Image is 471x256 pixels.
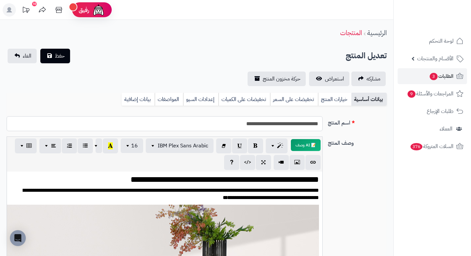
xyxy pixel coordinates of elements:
[411,143,422,150] span: 376
[122,93,155,106] a: بيانات إضافية
[40,49,70,63] button: حفظ
[367,28,387,38] a: الرئيسية
[158,142,208,150] span: IBM Plex Sans Arabic
[131,142,138,150] span: 16
[398,121,467,137] a: العملاء
[23,52,31,60] span: الغاء
[407,89,453,98] span: المراجعات والأسئلة
[55,52,65,60] span: حفظ
[32,2,37,6] div: 10
[440,124,452,133] span: العملاء
[218,93,270,106] a: تخفيضات على الكميات
[340,28,362,38] a: المنتجات
[398,103,467,119] a: طلبات الإرجاع
[121,138,143,153] button: 16
[429,72,453,81] span: الطلبات
[398,86,467,102] a: المراجعات والأسئلة9
[367,75,380,83] span: مشاركه
[248,72,306,86] a: حركة مخزون المنتج
[398,68,467,84] a: الطلبات3
[92,3,105,17] img: ai-face.png
[146,138,214,153] button: IBM Plex Sans Arabic
[351,72,386,86] a: مشاركه
[325,116,389,127] label: اسم المنتج
[309,72,349,86] a: استعراض
[291,139,321,151] button: 📝 AI وصف
[346,49,387,63] h2: تعديل المنتج
[318,93,351,106] a: خيارات المنتج
[79,6,89,14] span: رفيق
[18,3,34,18] a: تحديثات المنصة
[417,54,453,63] span: الأقسام والمنتجات
[408,90,415,98] span: 9
[398,138,467,154] a: السلات المتروكة376
[427,107,453,116] span: طلبات الإرجاع
[270,93,318,106] a: تخفيضات على السعر
[183,93,218,106] a: إعدادات السيو
[351,93,387,106] a: بيانات أساسية
[155,93,183,106] a: المواصفات
[325,136,389,147] label: وصف المنتج
[10,230,26,246] div: Open Intercom Messenger
[398,33,467,49] a: لوحة التحكم
[429,36,453,46] span: لوحة التحكم
[410,142,453,151] span: السلات المتروكة
[263,75,300,83] span: حركة مخزون المنتج
[430,73,438,80] span: 3
[8,49,37,63] a: الغاء
[325,75,344,83] span: استعراض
